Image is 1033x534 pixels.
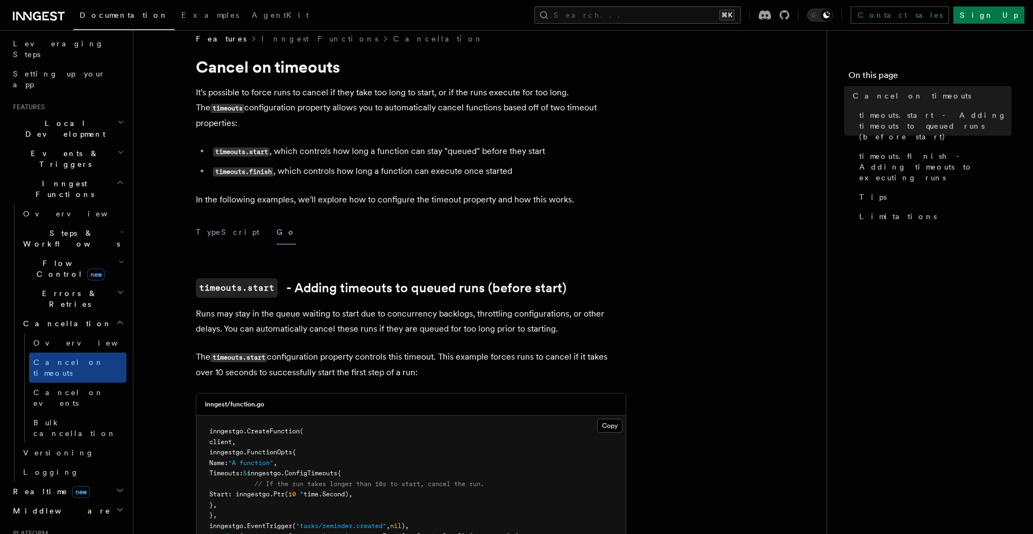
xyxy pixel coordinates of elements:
a: Contact sales [851,6,949,24]
span: Examples [181,11,239,19]
span: }, [209,511,217,519]
p: In the following examples, we'll explore how to configure the timeout property and how this works. [196,192,626,207]
button: Copy [597,419,622,433]
span: 10 [288,490,296,498]
span: inngestgo.FunctionOpts{ [209,448,296,456]
span: Cancel on events [33,388,104,407]
p: Runs may stay in the queue waiting to start due to concurrency backlogs, throttling configuration... [196,306,626,336]
a: Documentation [73,3,175,30]
button: Middleware [9,501,126,521]
a: timeouts.finish - Adding timeouts to executing runs [855,146,1011,187]
span: , [273,459,277,467]
a: Cancellation [393,33,484,44]
button: Realtimenew [9,482,126,501]
span: timeouts.finish - Adding timeouts to executing runs [859,151,1011,183]
span: Features [9,103,45,111]
span: new [72,486,90,498]
button: Inngest Functions [9,174,126,204]
a: Overview [29,333,126,353]
h4: On this page [848,69,1011,86]
span: Tips [859,192,887,202]
span: timeouts.start - Adding timeouts to queued runs (before start) [859,110,1011,142]
span: Documentation [80,11,168,19]
span: Flow Control [19,258,118,279]
span: // If the run takes longer than 10s to start, cancel the run. [254,480,484,488]
code: timeouts.start [196,278,278,298]
kbd: ⌘K [719,10,734,20]
span: Ptr [273,490,285,498]
a: Cancel on timeouts [848,86,1011,106]
a: Leveraging Steps [9,34,126,64]
span: }, [209,501,217,509]
span: Name: [209,459,228,467]
span: Features [196,33,246,44]
button: TypeScript [196,220,259,244]
span: Errors & Retries [19,288,117,310]
span: Steps & Workflows [19,228,120,249]
span: Setting up your app [13,69,105,89]
a: Examples [175,3,245,29]
span: ( [292,522,296,530]
li: , which controls how long a function can execute once started [210,164,626,179]
a: Setting up your app [9,64,126,94]
span: Overview [33,339,144,347]
div: Inngest Functions [9,204,126,482]
span: AgentKit [252,11,309,19]
span: "A function" [228,459,273,467]
h3: inngest/function.go [205,400,264,409]
button: Go [277,220,296,244]
span: new [87,269,105,280]
a: Limitations [855,207,1011,226]
a: Overview [19,204,126,223]
div: Cancellation [19,333,126,443]
span: Timeouts: [209,469,243,477]
span: Logging [23,468,79,476]
h1: Cancel on timeouts [196,57,626,76]
span: ( [285,490,288,498]
span: inngestgo. [209,522,247,530]
span: ( [300,427,303,435]
span: Start: inngestgo. [209,490,273,498]
button: Cancellation [19,314,126,333]
button: Local Development [9,114,126,144]
a: Cancel on timeouts [29,353,126,383]
a: Bulk cancellation [29,413,126,443]
p: The configuration property controls this timeout. This example forces runs to cancel if it takes ... [196,349,626,380]
span: Realtime [9,486,90,497]
span: inngestgo. [209,427,247,435]
span: & [243,469,247,477]
span: Middleware [9,505,111,516]
span: nil [390,522,401,530]
a: timeouts.start - Adding timeouts to queued runs (before start) [855,106,1011,146]
a: Sign Up [953,6,1024,24]
span: CreateFunction [247,427,300,435]
span: Limitations [859,211,937,222]
li: , which controls how long a function can stay "queued" before they start [210,144,626,159]
span: , [386,522,390,530]
code: timeouts.finish [213,167,273,177]
code: timeouts.start [210,353,267,362]
span: inngestgo.ConfigTimeouts{ [247,469,341,477]
span: Versioning [23,448,94,457]
span: Leveraging Steps [13,39,104,59]
a: timeouts.start- Adding timeouts to queued runs (before start) [196,278,567,298]
span: time.Second), [303,490,352,498]
span: "tasks/reminder.created" [296,522,386,530]
span: Events & Triggers [9,148,117,170]
a: Logging [19,462,126,482]
span: Cancel on timeouts [33,358,104,377]
code: timeouts [210,104,244,113]
button: Toggle dark mode [807,9,833,22]
button: Search...⌘K [534,6,741,24]
span: Cancel on timeouts [853,90,971,101]
a: Inngest Functions [261,33,378,44]
span: ), [401,522,409,530]
button: Errors & Retries [19,284,126,314]
code: timeouts.start [213,147,270,157]
a: Tips [855,187,1011,207]
button: Steps & Workflows [19,223,126,254]
a: Versioning [19,443,126,462]
span: Local Development [9,118,117,139]
span: Inngest Functions [9,178,116,200]
span: Bulk cancellation [33,418,116,438]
